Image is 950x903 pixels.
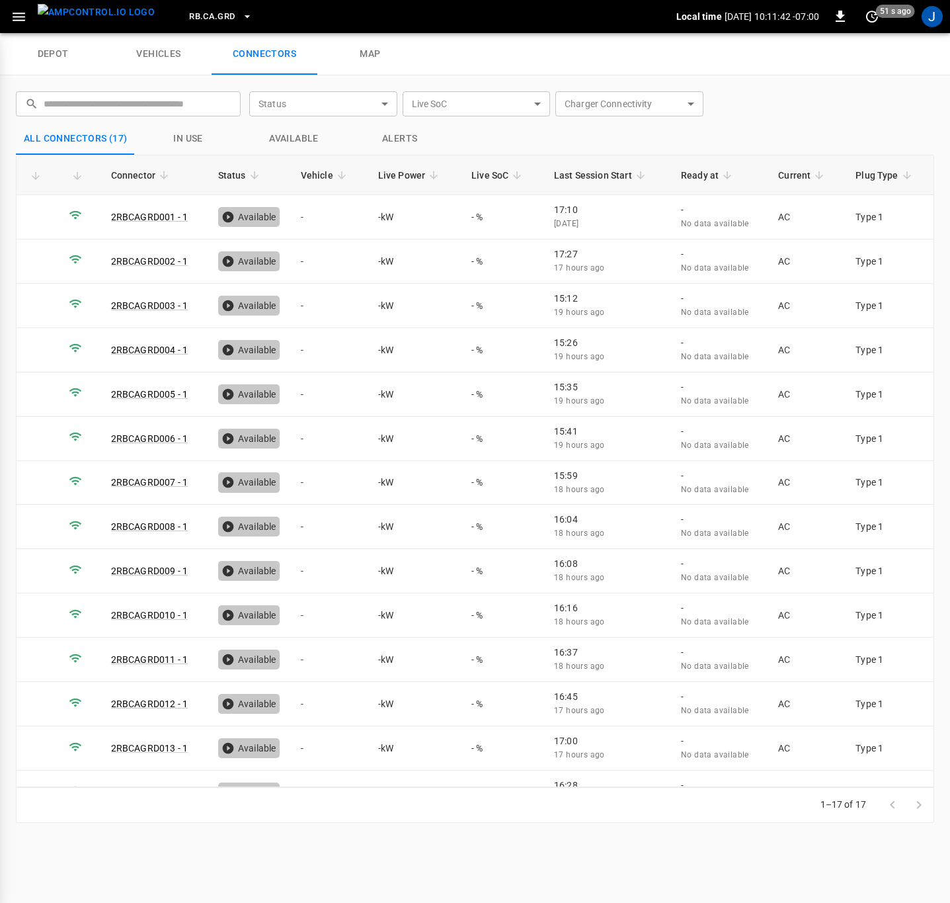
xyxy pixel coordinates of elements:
[38,4,155,21] img: ampcontrol.io logo
[861,6,883,27] button: set refresh interval
[676,10,722,23] p: Local time
[189,9,235,24] span: RB.CA.GRD
[184,4,257,30] button: RB.CA.GRD
[876,5,915,18] span: 51 s ago
[922,6,943,27] div: profile-icon
[725,10,819,23] p: [DATE] 10:11:42 -07:00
